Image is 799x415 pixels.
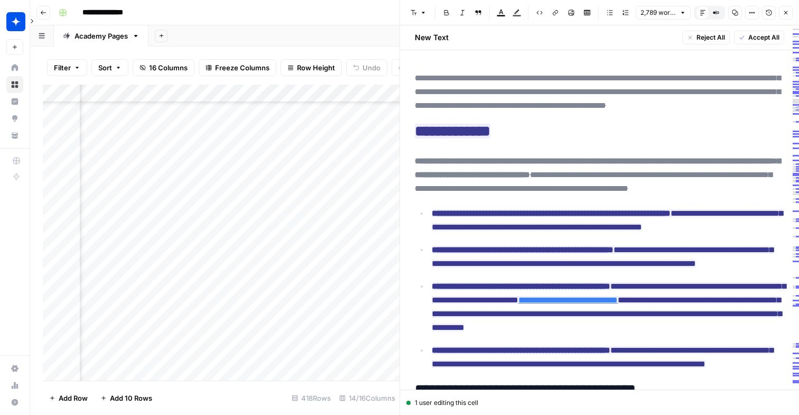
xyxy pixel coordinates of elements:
button: Help + Support [6,394,23,411]
button: Filter [47,59,87,76]
a: Browse [6,76,23,93]
span: Add Row [59,393,88,403]
a: Opportunities [6,110,23,127]
span: Filter [54,62,71,73]
button: 2,789 words [636,6,691,20]
a: Settings [6,360,23,377]
h2: New Text [415,32,449,43]
button: 16 Columns [133,59,194,76]
span: Undo [363,62,380,73]
button: Reject All [682,31,730,44]
a: Usage [6,377,23,394]
span: Freeze Columns [215,62,270,73]
div: 418 Rows [287,390,335,407]
a: Your Data [6,127,23,144]
button: Sort [91,59,128,76]
button: Row Height [281,59,342,76]
button: Workspace: Wiz [6,8,23,35]
span: Add 10 Rows [110,393,152,403]
div: 14/16 Columns [335,390,400,407]
span: Row Height [297,62,335,73]
button: Undo [346,59,387,76]
span: Sort [98,62,112,73]
span: 16 Columns [149,62,188,73]
button: Add Row [43,390,94,407]
a: Insights [6,93,23,110]
span: Reject All [696,33,725,42]
img: Wiz Logo [6,12,25,31]
span: 2,789 words [640,8,676,17]
div: Academy Pages [75,31,128,41]
button: Accept All [734,31,784,44]
span: Accept All [748,33,779,42]
button: Add 10 Rows [94,390,159,407]
a: Home [6,59,23,76]
div: 1 user editing this cell [406,398,793,408]
a: Academy Pages [54,25,148,47]
button: Freeze Columns [199,59,276,76]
